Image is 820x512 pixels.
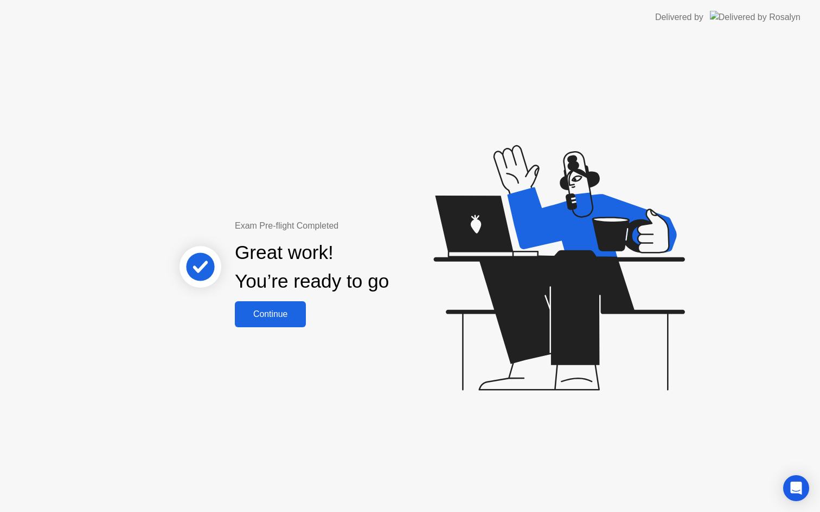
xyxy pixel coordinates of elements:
[783,475,809,501] div: Open Intercom Messenger
[235,301,306,327] button: Continue
[235,238,389,296] div: Great work! You’re ready to go
[710,11,800,23] img: Delivered by Rosalyn
[238,309,303,319] div: Continue
[655,11,703,24] div: Delivered by
[235,219,459,232] div: Exam Pre-flight Completed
